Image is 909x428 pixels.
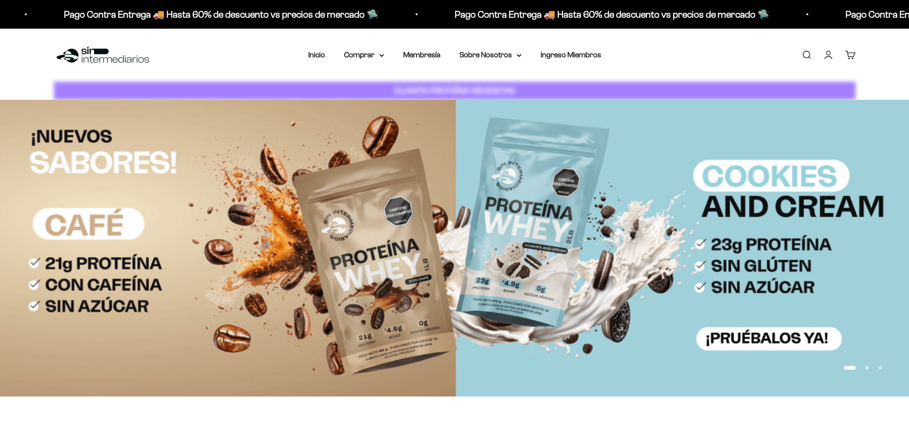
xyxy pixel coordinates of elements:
[394,86,515,96] strong: CUANTA PROTEÍNA NECESITAS
[308,51,325,59] a: Inicio
[344,49,384,61] summary: Comprar
[460,49,522,61] summary: Sobre Nosotros
[403,51,440,59] a: Membresía
[63,7,377,22] p: Pago Contra Entrega 🚚 Hasta 60% de descuento vs precios de mercado 🛸
[541,51,601,59] a: Ingreso Miembros
[454,7,768,22] p: Pago Contra Entrega 🚚 Hasta 60% de descuento vs precios de mercado 🛸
